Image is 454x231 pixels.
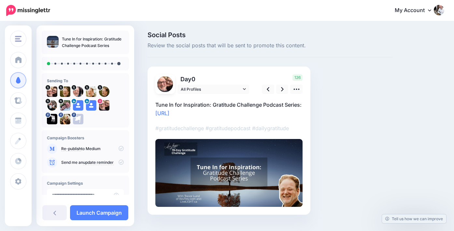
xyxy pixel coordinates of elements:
[181,86,241,93] span: All Profiles
[60,100,70,111] img: js49R7GQ-82240.jpg
[6,5,50,16] img: Missinglettr
[155,139,303,207] img: c4d847c105b7a7076e5ab29dce4b7471.jpg
[83,160,114,165] a: update reminder
[15,36,21,42] img: menu.png
[148,41,393,50] span: Review the social posts that will be sent to promote this content.
[148,32,393,38] span: Social Posts
[292,74,303,81] span: 126
[155,100,303,117] p: Tune In for Inspiration: Gratitude Challenge Podcast Series:
[47,78,124,83] h4: Sending To
[61,146,81,151] a: Re-publish
[60,114,70,124] img: 83926991_106908954202900_1723060958403756032_n-bsa70528.jpg
[155,110,169,116] a: [URL]
[388,3,444,19] a: My Account
[382,214,446,223] a: Tell us how we can improve
[99,86,109,97] img: hVs11W9V-14611.jpg
[192,76,195,83] span: 0
[99,100,109,111] img: 173625679_273566767754180_1705335797951298967_n-bsa149549.jpg
[60,86,70,97] img: xq-f9NJW-14608.jpg
[86,86,96,97] img: YtlYOdru-14610.jpg
[177,85,249,94] a: All Profiles
[62,36,124,49] p: Tune In for Inspiration: Gratitude Challenge Podcast Series
[47,114,57,124] img: picture-bsa68734.png
[73,86,83,97] img: lZOgZTah-14609.png
[47,36,59,48] img: c4d847c105b7a7076e5ab29dce4b7471_thumb.jpg
[47,86,57,97] img: -AKvkOFX-14606.jpg
[86,100,96,111] img: user_default_image.png
[177,74,250,84] p: Day
[73,100,83,111] img: user_default_image.png
[61,146,124,152] p: to Medium
[73,114,83,124] img: 84702798_579370612644419_4516628711310622720_n-bsa127373.png
[157,76,173,92] img: 173625679_273566767754180_1705335797951298967_n-bsa149549.jpg
[47,181,124,186] h4: Campaign Settings
[47,135,124,140] h4: Campaign Boosters
[61,160,124,165] p: Send me an
[47,100,57,111] img: qPl3uliB-14607.jpg
[155,124,303,132] p: #gratitudechallenge #gratitudepodcast #dailygratitude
